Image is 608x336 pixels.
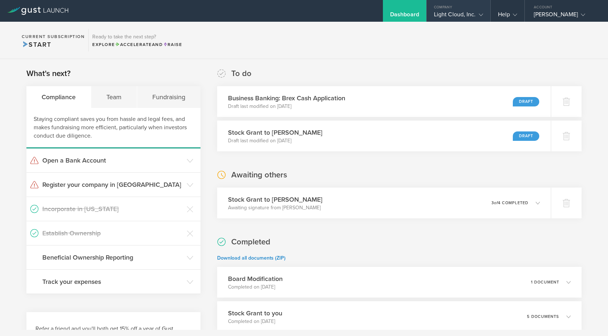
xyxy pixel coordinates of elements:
h3: Track your expenses [42,277,183,286]
p: Draft last modified on [DATE] [228,137,322,144]
p: 3 4 completed [491,201,528,205]
a: Download all documents (ZIP) [217,255,286,261]
span: Raise [163,42,182,47]
h3: Business Banking: Brex Cash Application [228,93,345,103]
h2: What's next? [26,68,71,79]
div: Staying compliant saves you from hassle and legal fees, and makes fundraising more efficient, par... [26,108,200,148]
h3: Beneficial Ownership Reporting [42,253,183,262]
h3: Stock Grant to you [228,308,282,318]
h2: To do [231,68,252,79]
p: 1 document [531,280,559,284]
span: and [115,42,163,47]
h2: Completed [231,237,270,247]
h3: Stock Grant to [PERSON_NAME] [228,195,322,204]
div: Explore [92,41,182,48]
p: Awaiting signature from [PERSON_NAME] [228,204,322,211]
div: Light Cloud, Inc. [434,11,483,22]
div: Compliance [26,86,91,108]
p: 5 documents [527,315,559,319]
iframe: Chat Widget [572,301,608,336]
span: Start [22,41,51,49]
p: Completed on [DATE] [228,283,283,291]
h3: Establish Ownership [42,228,183,238]
div: Draft [513,131,539,141]
h2: Awaiting others [231,170,287,180]
h3: Open a Bank Account [42,156,183,165]
div: [PERSON_NAME] [534,11,595,22]
h3: Stock Grant to [PERSON_NAME] [228,128,322,137]
div: Stock Grant to [PERSON_NAME]Draft last modified on [DATE]Draft [217,121,551,151]
div: Ready to take the next step?ExploreAccelerateandRaise [88,29,186,51]
h3: Register your company in [GEOGRAPHIC_DATA] [42,180,183,189]
p: Completed on [DATE] [228,318,282,325]
h3: Ready to take the next step? [92,34,182,39]
div: Business Banking: Brex Cash ApplicationDraft last modified on [DATE]Draft [217,86,551,117]
div: Dashboard [390,11,419,22]
div: Help [498,11,517,22]
div: Team [91,86,137,108]
h3: Incorporate in [US_STATE] [42,204,183,214]
span: Accelerate [115,42,152,47]
p: Draft last modified on [DATE] [228,103,345,110]
div: Draft [513,97,539,106]
div: Fundraising [137,86,200,108]
h2: Current Subscription [22,34,85,39]
h3: Board Modification [228,274,283,283]
em: of [494,201,498,205]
